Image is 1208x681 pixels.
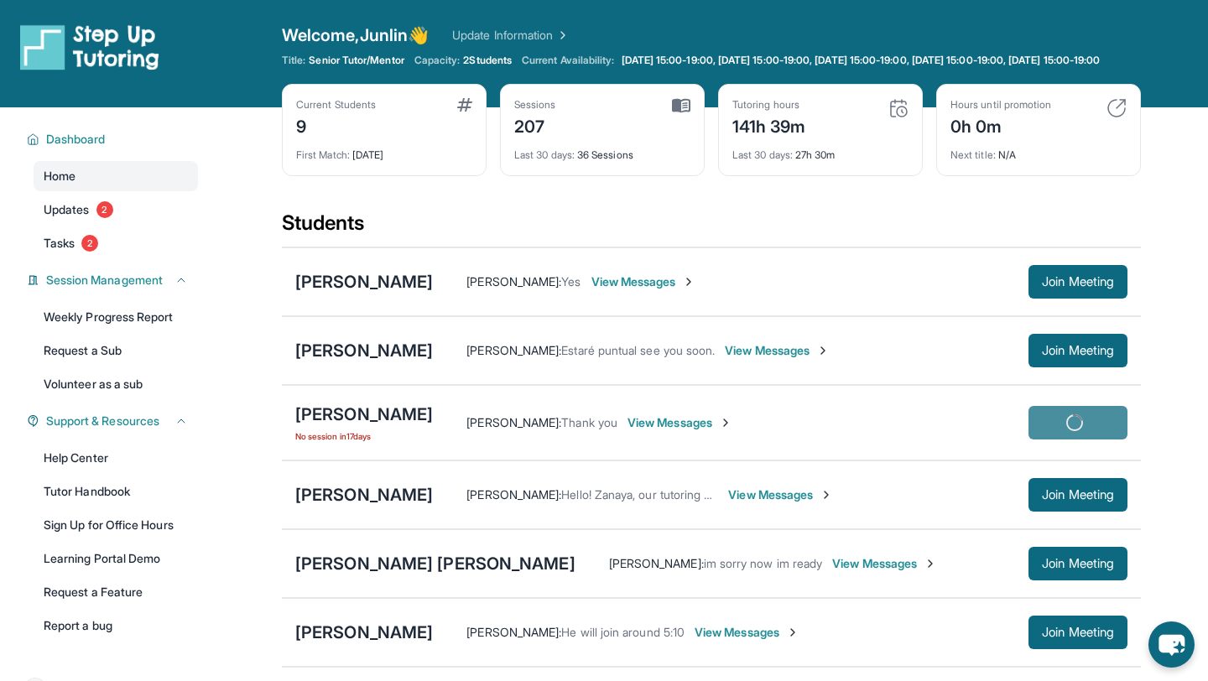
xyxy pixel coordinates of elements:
[34,577,198,607] a: Request a Feature
[296,138,472,162] div: [DATE]
[627,414,732,431] span: View Messages
[295,339,433,362] div: [PERSON_NAME]
[34,335,198,366] a: Request a Sub
[553,27,570,44] img: Chevron Right
[34,443,198,473] a: Help Center
[732,148,793,161] span: Last 30 days :
[46,131,106,148] span: Dashboard
[282,23,429,47] span: Welcome, Junlin 👋
[719,416,732,429] img: Chevron-Right
[39,413,188,429] button: Support & Resources
[295,270,433,294] div: [PERSON_NAME]
[81,235,98,252] span: 2
[44,235,75,252] span: Tasks
[732,98,806,112] div: Tutoring hours
[39,131,188,148] button: Dashboard
[34,510,198,540] a: Sign Up for Office Hours
[732,138,909,162] div: 27h 30m
[20,23,159,70] img: logo
[296,98,376,112] div: Current Students
[296,112,376,138] div: 9
[591,273,696,290] span: View Messages
[39,272,188,289] button: Session Management
[561,343,715,357] span: Estaré puntual see you soon.
[414,54,461,67] span: Capacity:
[44,201,90,218] span: Updates
[725,342,830,359] span: View Messages
[1106,98,1127,118] img: card
[622,54,1101,67] span: [DATE] 15:00-19:00, [DATE] 15:00-19:00, [DATE] 15:00-19:00, [DATE] 15:00-19:00, [DATE] 15:00-19:00
[466,487,561,502] span: [PERSON_NAME] :
[1042,346,1114,356] span: Join Meeting
[514,98,556,112] div: Sessions
[1028,478,1127,512] button: Join Meeting
[618,54,1104,67] a: [DATE] 15:00-19:00, [DATE] 15:00-19:00, [DATE] 15:00-19:00, [DATE] 15:00-19:00, [DATE] 15:00-19:00
[832,555,937,572] span: View Messages
[816,344,830,357] img: Chevron-Right
[786,626,799,639] img: Chevron-Right
[1028,616,1127,649] button: Join Meeting
[1042,627,1114,637] span: Join Meeting
[34,161,198,191] a: Home
[514,148,575,161] span: Last 30 days :
[44,168,75,185] span: Home
[514,138,690,162] div: 36 Sessions
[888,98,909,118] img: card
[457,98,472,112] img: card
[463,54,512,67] span: 2 Students
[950,138,1127,162] div: N/A
[672,98,690,113] img: card
[682,275,695,289] img: Chevron-Right
[924,557,937,570] img: Chevron-Right
[34,228,198,258] a: Tasks2
[282,54,305,67] span: Title:
[34,476,198,507] a: Tutor Handbook
[296,148,350,161] span: First Match :
[950,112,1051,138] div: 0h 0m
[295,621,433,644] div: [PERSON_NAME]
[1028,547,1127,580] button: Join Meeting
[1028,265,1127,299] button: Join Meeting
[295,429,433,443] span: No session in 17 days
[1148,621,1195,668] button: chat-button
[466,625,561,639] span: [PERSON_NAME] :
[561,625,685,639] span: He will join around 5:10
[732,112,806,138] div: 141h 39m
[820,488,833,502] img: Chevron-Right
[466,274,561,289] span: [PERSON_NAME] :
[466,415,561,429] span: [PERSON_NAME] :
[309,54,404,67] span: Senior Tutor/Mentor
[695,624,799,641] span: View Messages
[1028,334,1127,367] button: Join Meeting
[950,98,1051,112] div: Hours until promotion
[34,302,198,332] a: Weekly Progress Report
[609,556,704,570] span: [PERSON_NAME] :
[1042,559,1114,569] span: Join Meeting
[522,54,614,67] span: Current Availability:
[514,112,556,138] div: 207
[34,369,198,399] a: Volunteer as a sub
[561,274,581,289] span: Yes
[282,210,1141,247] div: Students
[561,415,617,429] span: Thank you
[46,272,163,289] span: Session Management
[704,556,822,570] span: im sorry now im ready
[466,343,561,357] span: [PERSON_NAME] :
[34,611,198,641] a: Report a bug
[34,543,198,574] a: Learning Portal Demo
[295,483,433,507] div: [PERSON_NAME]
[1042,490,1114,500] span: Join Meeting
[728,486,833,503] span: View Messages
[950,148,996,161] span: Next title :
[96,201,113,218] span: 2
[295,403,433,426] div: [PERSON_NAME]
[46,413,159,429] span: Support & Resources
[295,552,575,575] div: [PERSON_NAME] [PERSON_NAME]
[452,27,570,44] a: Update Information
[34,195,198,225] a: Updates2
[1042,277,1114,287] span: Join Meeting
